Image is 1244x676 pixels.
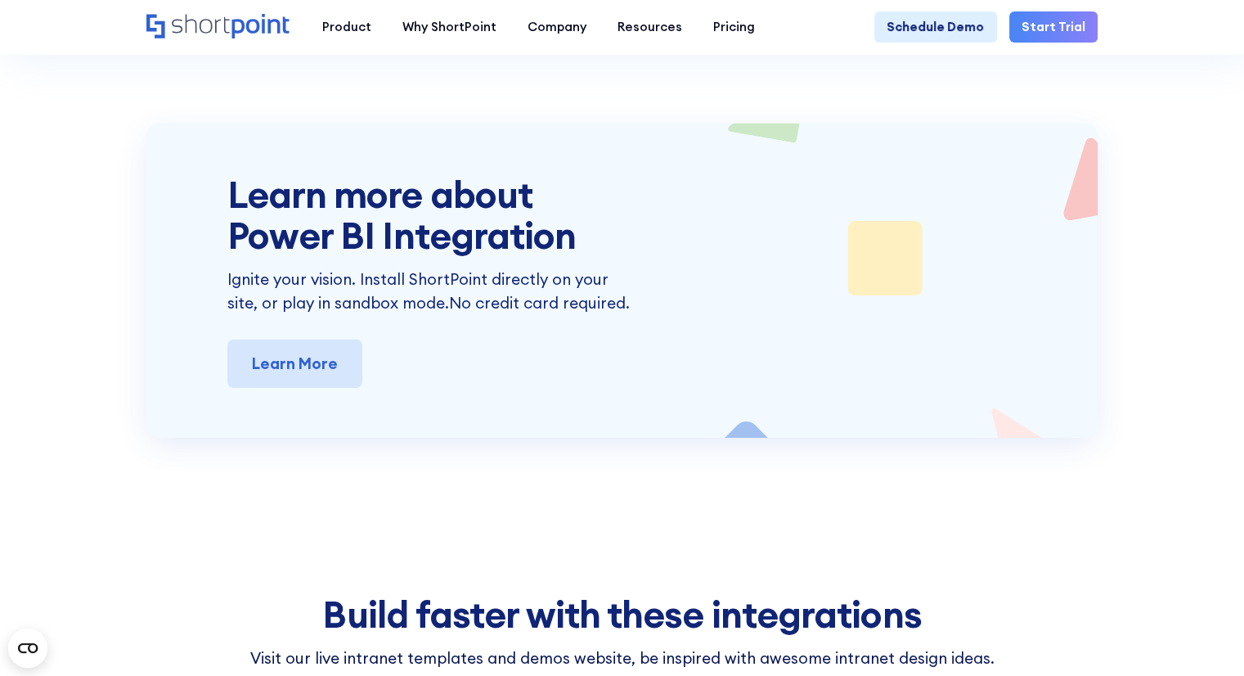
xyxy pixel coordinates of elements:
a: Why ShortPoint [387,11,512,43]
a: Learn More [227,340,363,388]
h2: Build faster with these integrations [227,593,1017,634]
span: Power BI Integration [227,214,1017,255]
div: Why ShortPoint [402,18,496,37]
a: Product [307,11,387,43]
a: Home [146,14,291,41]
span: No credit card required. [449,293,630,313]
p: Visit our live intranet templates and demos website, be inspired with awesome intranet design ideas. [227,647,1017,670]
div: Pricing [713,18,755,37]
a: Schedule Demo [874,11,996,43]
div: Company [528,18,586,37]
div: Resources [618,18,682,37]
h2: Learn more about [227,174,1017,255]
iframe: Chat Widget [1162,597,1244,676]
a: Pricing [698,11,770,43]
a: Resources [602,11,698,43]
a: Company [512,11,602,43]
div: Product [322,18,371,37]
p: Ignite your vision. Install ShortPoint directly on your site, or play in sandbox mode. [227,268,640,314]
a: Start Trial [1009,11,1098,43]
button: Open CMP widget [8,629,47,668]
